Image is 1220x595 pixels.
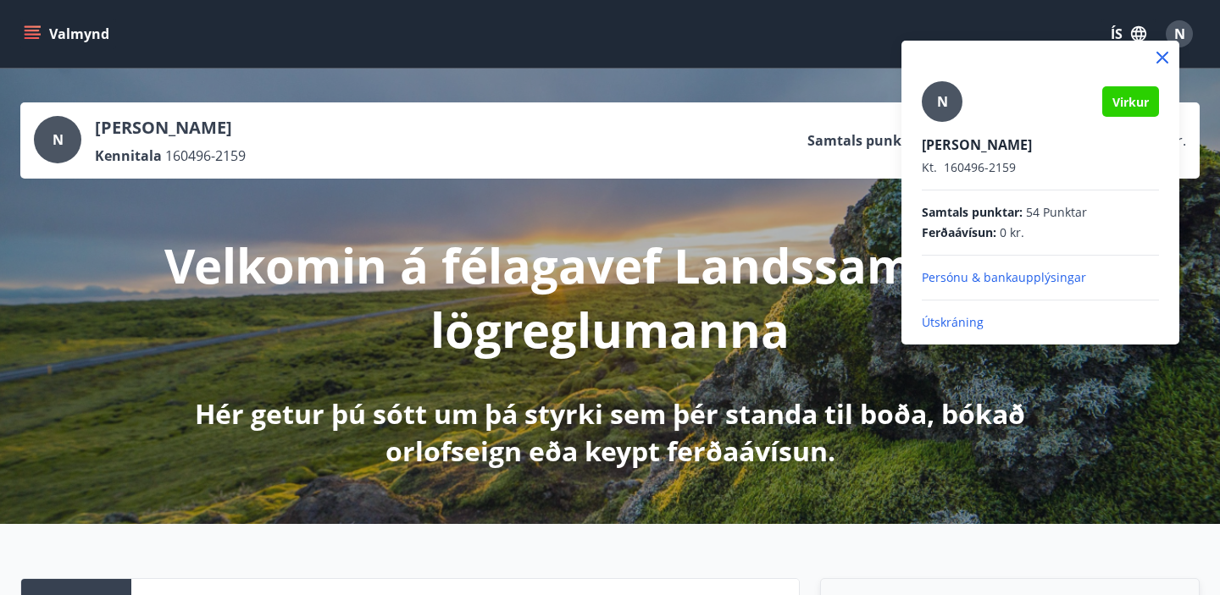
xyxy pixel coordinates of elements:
span: 54 Punktar [1026,204,1087,221]
span: Kt. [922,159,937,175]
span: 0 kr. [1000,224,1024,241]
p: Útskráning [922,314,1159,331]
span: Samtals punktar : [922,204,1023,221]
p: 160496-2159 [922,159,1159,176]
p: [PERSON_NAME] [922,135,1159,154]
span: N [937,92,948,111]
span: Ferðaávísun : [922,224,996,241]
span: Virkur [1112,94,1149,110]
p: Persónu & bankaupplýsingar [922,269,1159,286]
